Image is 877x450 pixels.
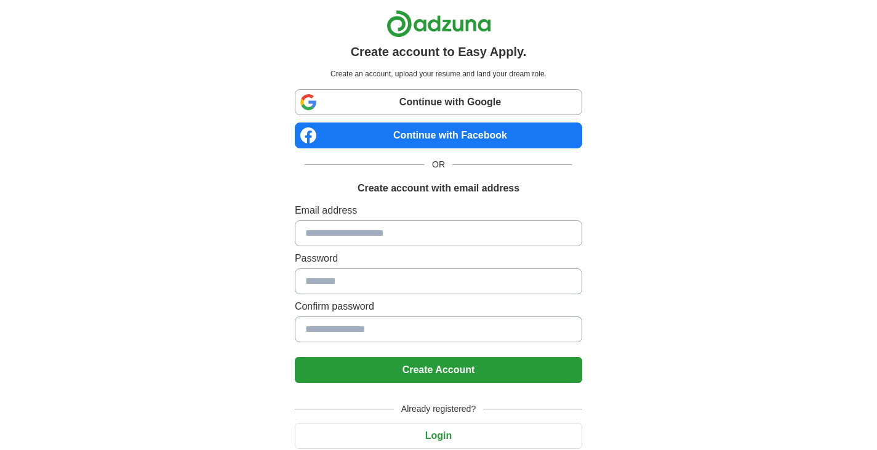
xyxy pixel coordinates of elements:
button: Create Account [295,357,582,383]
label: Confirm password [295,299,582,314]
p: Create an account, upload your resume and land your dream role. [297,68,580,79]
h1: Create account to Easy Apply. [351,42,527,61]
a: Continue with Google [295,89,582,115]
a: Login [295,430,582,441]
a: Continue with Facebook [295,123,582,148]
span: Already registered? [394,403,483,416]
img: Adzuna logo [386,10,491,38]
button: Login [295,423,582,449]
h1: Create account with email address [358,181,519,196]
span: OR [425,158,452,171]
label: Email address [295,203,582,218]
label: Password [295,251,582,266]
